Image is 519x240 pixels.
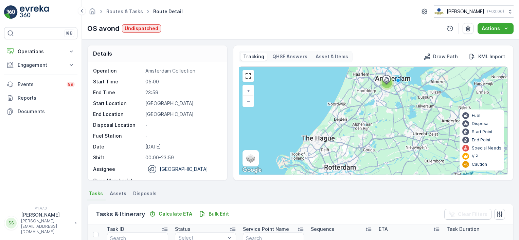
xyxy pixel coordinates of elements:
[93,100,143,107] p: Start Location
[145,67,220,74] p: Amsterdam Collection
[18,81,62,88] p: Events
[93,133,143,139] p: Fuel Station
[466,53,508,61] button: KML Import
[379,226,388,233] p: ETA
[146,210,195,218] button: Calculate ETA
[110,190,126,197] span: Assets
[380,76,394,90] div: 7
[4,5,18,19] img: logo
[93,154,143,161] p: Shift
[18,95,75,101] p: Reports
[482,25,500,32] p: Actions
[175,226,191,233] p: Status
[96,209,145,219] p: Tasks & Itinerary
[145,78,220,85] p: 05:00
[89,10,96,16] a: Homepage
[243,53,264,60] p: Tracking
[241,166,263,175] img: Google
[434,5,514,18] button: [PERSON_NAME](+02:00)
[93,78,143,85] p: Start Time
[145,177,220,184] p: -
[487,9,504,14] p: ( +02:00 )
[241,166,263,175] a: Open this area in Google Maps (opens a new window)
[434,8,444,15] img: basis-logo_rgb2x.png
[18,62,64,68] p: Engagement
[107,226,124,233] p: Task ID
[159,211,192,217] p: Calculate ETA
[243,96,253,106] a: Zoom Out
[89,190,103,197] span: Tasks
[93,89,143,96] p: End Time
[152,8,184,15] span: Route Detail
[145,122,220,128] p: -
[6,218,17,228] div: SS
[21,212,71,218] p: [PERSON_NAME]
[458,211,487,218] p: Clear Filters
[444,209,491,220] button: Clear Filters
[145,111,220,118] p: [GEOGRAPHIC_DATA]
[93,143,143,150] p: Date
[4,45,77,58] button: Operations
[68,82,73,87] p: 99
[122,24,161,33] button: Undispatched
[421,53,461,61] button: Draw Path
[209,211,229,217] p: Bulk Edit
[196,210,232,218] button: Bulk Edit
[243,151,258,166] a: Layers
[447,8,484,15] p: [PERSON_NAME]
[106,8,143,14] a: Routes & Tasks
[316,53,348,60] p: Asset & Items
[93,67,143,74] p: Operation
[272,53,307,60] p: QHSE Answers
[472,129,493,135] p: Start Point
[93,122,143,128] p: Disposal Location
[21,218,71,235] p: [PERSON_NAME][EMAIL_ADDRESS][DOMAIN_NAME]
[93,166,115,173] p: Assignee
[472,137,490,143] p: End Point
[247,88,250,94] span: +
[478,23,514,34] button: Actions
[4,58,77,72] button: Engagement
[247,98,250,104] span: −
[145,143,220,150] p: [DATE]
[311,226,335,233] p: Sequence
[66,31,73,36] p: ⌘B
[133,190,157,197] span: Disposals
[4,105,77,118] a: Documents
[93,111,143,118] p: End Location
[4,206,77,210] span: v 1.47.3
[4,78,77,91] a: Events99
[472,145,501,151] p: Special Needs
[87,23,119,34] p: OS avond
[243,86,253,96] a: Zoom In
[478,53,505,60] p: KML Import
[160,166,208,173] p: [GEOGRAPHIC_DATA]
[93,177,143,184] p: Crew Member(s)
[145,133,220,139] p: -
[93,49,112,58] p: Details
[239,67,507,175] div: 0
[472,113,480,118] p: Fuel
[18,108,75,115] p: Documents
[20,5,49,19] img: logo_light-DOdMpM7g.png
[433,53,458,60] p: Draw Path
[4,91,77,105] a: Reports
[125,25,158,32] p: Undispatched
[4,212,77,235] button: SS[PERSON_NAME][PERSON_NAME][EMAIL_ADDRESS][DOMAIN_NAME]
[447,226,479,233] p: Task Duration
[243,71,253,81] a: View Fullscreen
[472,121,489,126] p: Disposal
[145,100,220,107] p: [GEOGRAPHIC_DATA]
[18,48,64,55] p: Operations
[472,154,478,159] p: VIP
[145,89,220,96] p: 23:59
[243,226,289,233] p: Service Point Name
[145,154,220,161] p: 00:00-23:59
[472,162,487,167] p: Caution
